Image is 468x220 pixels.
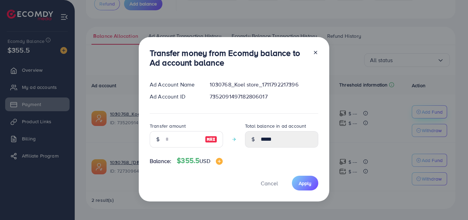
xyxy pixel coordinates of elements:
[199,157,210,165] span: USD
[150,157,171,165] span: Balance:
[204,93,324,101] div: 7352091497182806017
[299,180,311,187] span: Apply
[177,157,222,165] h4: $355.5
[150,48,307,68] h3: Transfer money from Ecomdy balance to Ad account balance
[204,81,324,89] div: 1030768_Koel store_1711792217396
[205,135,217,143] img: image
[252,176,286,190] button: Cancel
[216,158,223,165] img: image
[261,180,278,187] span: Cancel
[439,189,463,215] iframe: Chat
[144,81,204,89] div: Ad Account Name
[144,93,204,101] div: Ad Account ID
[292,176,318,190] button: Apply
[245,123,306,129] label: Total balance in ad account
[150,123,186,129] label: Transfer amount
